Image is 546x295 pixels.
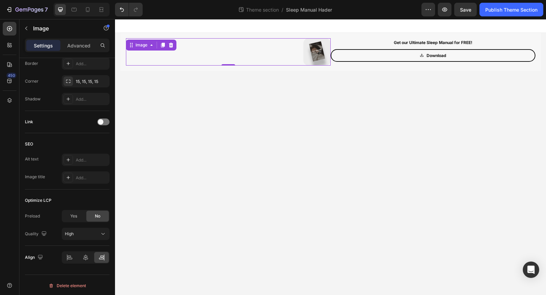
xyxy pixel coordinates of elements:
[76,61,108,67] div: Add...
[485,6,537,13] div: Publish Theme Section
[523,262,539,278] div: Open Intercom Messenger
[65,231,74,236] span: High
[188,19,216,46] img: gempages_523649913888703732-44765f54-c2e2-453d-8b8a-911d51295866.webp
[19,23,34,29] div: Image
[76,157,108,163] div: Add...
[6,73,16,78] div: 450
[216,30,420,43] a: Download
[479,3,543,16] button: Publish Theme Section
[25,174,45,180] div: Image title
[25,78,39,84] div: Corner
[286,6,332,13] span: Sleep Manual Hader
[282,6,283,13] span: /
[216,20,420,27] p: Get our Ultimate Sleep Manual for FREE!
[62,228,110,240] button: High
[48,282,86,290] div: Delete element
[25,253,44,262] div: Align
[312,33,331,40] p: Download
[454,3,477,16] button: Save
[95,213,100,219] span: No
[25,96,41,102] div: Shadow
[76,79,108,85] div: 15, 15, 15, 15
[25,280,110,291] button: Delete element
[33,24,91,32] p: Image
[25,119,33,125] div: Link
[25,229,48,239] div: Quality
[245,6,280,13] span: Theme section
[25,141,33,147] div: SEO
[67,42,90,49] p: Advanced
[460,7,471,13] span: Save
[115,19,546,295] iframe: Design area
[45,5,48,14] p: 7
[76,175,108,181] div: Add...
[34,42,53,49] p: Settings
[76,96,108,102] div: Add...
[115,3,143,16] div: Undo/Redo
[25,60,38,67] div: Border
[25,213,40,219] div: Preload
[3,3,51,16] button: 7
[70,213,77,219] span: Yes
[25,197,52,203] div: Optimize LCP
[25,156,39,162] div: Alt text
